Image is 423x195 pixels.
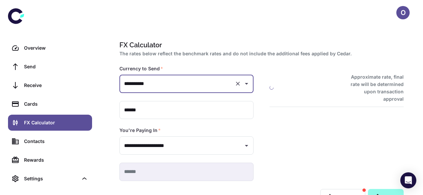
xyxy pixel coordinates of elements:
[119,40,401,50] h1: FX Calculator
[24,44,88,52] div: Overview
[24,63,88,70] div: Send
[8,171,92,187] div: Settings
[343,73,404,103] h6: Approximate rate, final rate will be determined upon transaction approval
[8,40,92,56] a: Overview
[233,79,243,88] button: Clear
[8,96,92,112] a: Cards
[8,59,92,75] a: Send
[8,152,92,168] a: Rewards
[400,172,416,188] div: Open Intercom Messenger
[24,100,88,108] div: Cards
[24,138,88,145] div: Contacts
[24,175,78,182] div: Settings
[24,119,88,126] div: FX Calculator
[24,82,88,89] div: Receive
[396,6,410,19] button: O
[242,141,251,150] button: Open
[119,127,161,134] label: You're Paying In
[8,133,92,149] a: Contacts
[119,65,163,72] label: Currency to Send
[8,115,92,131] a: FX Calculator
[8,77,92,93] a: Receive
[24,156,88,164] div: Rewards
[242,79,251,88] button: Open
